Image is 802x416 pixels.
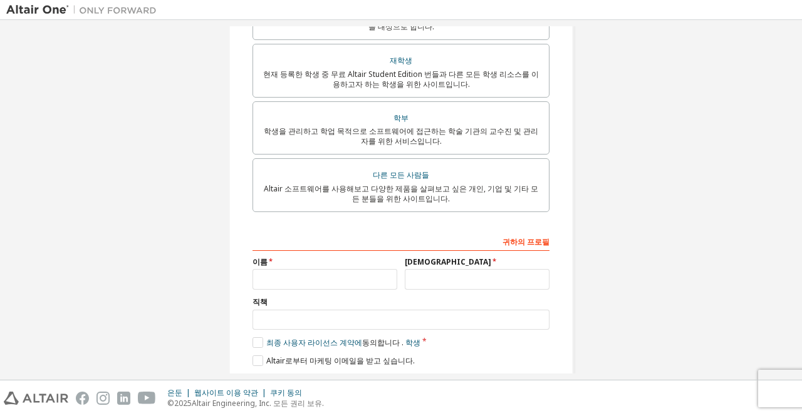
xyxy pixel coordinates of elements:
[270,387,302,398] font: 쿠키 동의
[405,256,491,267] font: [DEMOGRAPHIC_DATA]
[167,387,182,398] font: 은둔
[266,355,415,366] font: Altair로부터 마케팅 이메일을 받고 싶습니다.
[266,337,362,348] font: 최종 사용자 라이선스 계약에
[174,398,192,408] font: 2025
[264,126,538,146] font: 학생을 관리하고 학업 목적으로 소프트웨어에 접근하는 학술 기관의 교수진 및 관리자를 위한 서비스입니다.
[405,337,420,348] font: 학생
[253,256,268,267] font: 이름
[117,392,130,405] img: linkedin.svg
[76,392,89,405] img: facebook.svg
[167,398,174,408] font: ©
[4,392,68,405] img: altair_logo.svg
[96,392,110,405] img: instagram.svg
[393,113,409,123] font: 학부
[194,387,258,398] font: 웹사이트 이용 약관
[192,398,324,408] font: Altair Engineering, Inc. 모든 권리 보유.
[390,55,412,66] font: 재학생
[253,297,268,307] font: 직책
[362,337,404,348] font: 동의합니다 .
[373,170,429,180] font: 다른 모든 사람들
[6,4,163,16] img: 알타이르 원
[263,69,539,89] font: 현재 등록한 학생 중 무료 Altair Student Edition 번들과 다른 모든 학생 리소스를 이용하고자 하는 학생을 위한 사이트입니다.
[138,392,156,405] img: youtube.svg
[503,236,549,247] font: 귀하의 프로필
[264,183,538,204] font: Altair 소프트웨어를 사용해보고 다양한 제품을 살펴보고 싶은 개인, 기업 및 기타 모든 분들을 위한 사이트입니다.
